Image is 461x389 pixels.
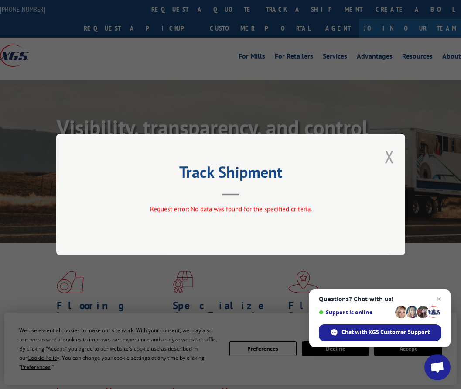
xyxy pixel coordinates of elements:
[150,205,311,213] span: Request error: No data was found for the specified criteria.
[434,294,444,304] span: Close chat
[319,324,441,341] div: Chat with XGS Customer Support
[424,354,451,380] div: Open chat
[385,145,394,168] button: Close modal
[100,166,362,182] h2: Track Shipment
[341,328,430,336] span: Chat with XGS Customer Support
[319,296,441,303] span: Questions? Chat with us!
[319,309,392,316] span: Support is online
